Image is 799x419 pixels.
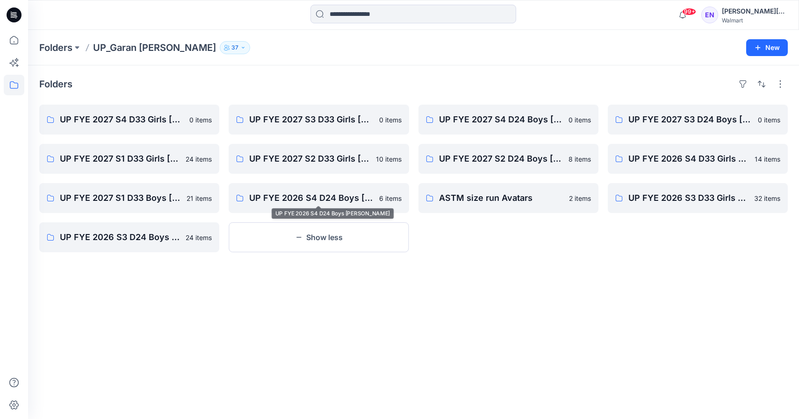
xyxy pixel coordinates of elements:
[569,154,591,164] p: 8 items
[249,113,373,126] p: UP FYE 2027 S3 D33 Girls [PERSON_NAME]
[569,193,591,203] p: 2 items
[249,192,373,205] p: UP FYE 2026 S4 D24 Boys [PERSON_NAME]
[758,115,780,125] p: 0 items
[608,183,788,213] a: UP FYE 2026 S3 D33 Girls [PERSON_NAME]32 items
[418,144,598,174] a: UP FYE 2027 S2 D24 Boys [PERSON_NAME]8 items
[186,233,212,242] p: 24 items
[39,41,72,54] a: Folders
[220,41,250,54] button: 37
[60,113,184,126] p: UP FYE 2027 S4 D33 Girls [PERSON_NAME]
[701,7,718,23] div: EN
[39,78,72,90] h4: Folders
[682,8,696,15] span: 99+
[379,115,402,125] p: 0 items
[60,231,180,244] p: UP FYE 2026 S3 D24 Boys [PERSON_NAME]
[229,144,409,174] a: UP FYE 2027 S2 D33 Girls [PERSON_NAME]10 items
[439,152,563,165] p: UP FYE 2027 S2 D24 Boys [PERSON_NAME]
[628,113,752,126] p: UP FYE 2027 S3 D24 Boys [PERSON_NAME]
[60,152,180,165] p: UP FYE 2027 S1 D33 Girls [PERSON_NAME]
[746,39,788,56] button: New
[722,17,787,24] div: Walmart
[418,183,598,213] a: ASTM size run Avatars2 items
[379,193,402,203] p: 6 items
[439,113,563,126] p: UP FYE 2027 S4 D24 Boys [PERSON_NAME]
[569,115,591,125] p: 0 items
[60,192,181,205] p: UP FYE 2027 S1 D33 Boys [PERSON_NAME]
[439,192,563,205] p: ASTM size run Avatars
[628,192,749,205] p: UP FYE 2026 S3 D33 Girls [PERSON_NAME]
[187,193,212,203] p: 21 items
[722,6,787,17] div: [PERSON_NAME][DATE]
[229,183,409,213] a: UP FYE 2026 S4 D24 Boys [PERSON_NAME]6 items
[628,152,749,165] p: UP FYE 2026 S4 D33 Girls [PERSON_NAME]
[39,144,219,174] a: UP FYE 2027 S1 D33 Girls [PERSON_NAME]24 items
[754,193,780,203] p: 32 items
[249,152,370,165] p: UP FYE 2027 S2 D33 Girls [PERSON_NAME]
[608,105,788,135] a: UP FYE 2027 S3 D24 Boys [PERSON_NAME]0 items
[186,154,212,164] p: 24 items
[608,144,788,174] a: UP FYE 2026 S4 D33 Girls [PERSON_NAME]14 items
[39,105,219,135] a: UP FYE 2027 S4 D33 Girls [PERSON_NAME]0 items
[418,105,598,135] a: UP FYE 2027 S4 D24 Boys [PERSON_NAME]0 items
[39,222,219,252] a: UP FYE 2026 S3 D24 Boys [PERSON_NAME]24 items
[229,105,409,135] a: UP FYE 2027 S3 D33 Girls [PERSON_NAME]0 items
[229,222,409,252] button: Show less
[39,183,219,213] a: UP FYE 2027 S1 D33 Boys [PERSON_NAME]21 items
[189,115,212,125] p: 0 items
[376,154,402,164] p: 10 items
[755,154,780,164] p: 14 items
[93,41,216,54] p: UP_Garan [PERSON_NAME]
[231,43,238,53] p: 37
